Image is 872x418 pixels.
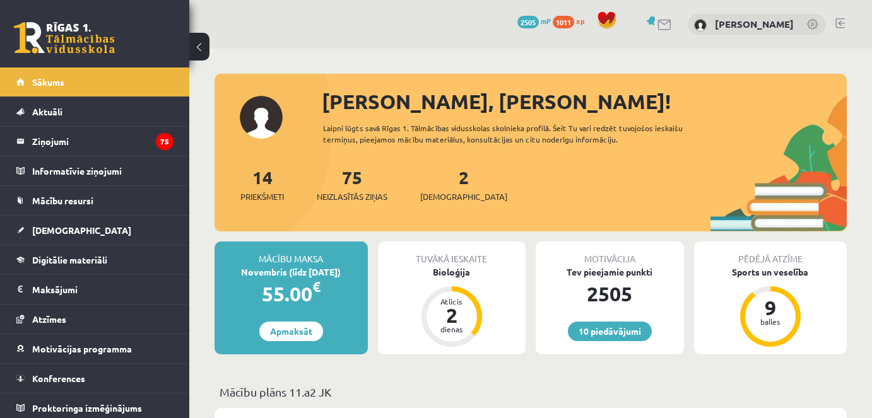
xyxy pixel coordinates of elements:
span: Sākums [32,76,64,88]
a: [DEMOGRAPHIC_DATA] [16,216,174,245]
a: Bioloģija Atlicis 2 dienas [378,265,526,349]
div: Atlicis [433,298,471,305]
a: Ziņojumi75 [16,127,174,156]
div: Sports un veselība [694,265,847,279]
p: Mācību plāns 11.a2 JK [220,383,842,400]
div: [PERSON_NAME], [PERSON_NAME]! [322,86,847,117]
a: Maksājumi [16,275,174,304]
legend: Maksājumi [32,275,174,304]
div: Bioloģija [378,265,526,279]
span: [DEMOGRAPHIC_DATA] [32,224,131,236]
div: 2 [433,305,471,325]
div: Motivācija [536,241,684,265]
legend: Ziņojumi [32,127,174,156]
i: 75 [156,133,174,150]
div: 55.00 [215,279,368,309]
span: Proktoringa izmēģinājums [32,402,142,414]
span: Motivācijas programma [32,343,132,354]
div: Pēdējā atzīme [694,241,847,265]
span: 2505 [517,16,539,28]
div: 2505 [536,279,684,309]
a: Konferences [16,364,174,393]
span: [DEMOGRAPHIC_DATA] [420,190,507,203]
a: 14Priekšmeti [240,166,284,203]
div: 9 [751,298,789,318]
a: Apmaksāt [259,322,323,341]
span: Neizlasītās ziņas [317,190,387,203]
span: Atzīmes [32,313,66,325]
legend: Informatīvie ziņojumi [32,156,174,185]
span: mP [541,16,551,26]
a: 1011 xp [553,16,591,26]
a: 2[DEMOGRAPHIC_DATA] [420,166,507,203]
a: 75Neizlasītās ziņas [317,166,387,203]
a: 2505 mP [517,16,551,26]
span: Konferences [32,373,85,384]
div: Tuvākā ieskaite [378,241,526,265]
a: Sports un veselība 9 balles [694,265,847,349]
span: Aktuāli [32,106,62,117]
img: Daniela Tarvāne [694,19,707,32]
span: € [312,277,321,296]
div: Novembris (līdz [DATE]) [215,265,368,279]
div: balles [751,318,789,325]
a: Atzīmes [16,305,174,334]
a: Aktuāli [16,97,174,126]
a: Sākums [16,67,174,96]
div: dienas [433,325,471,333]
a: Digitālie materiāli [16,245,174,274]
span: Digitālie materiāli [32,254,107,265]
div: Tev pieejamie punkti [536,265,684,279]
span: 1011 [553,16,574,28]
a: Informatīvie ziņojumi [16,156,174,185]
a: 10 piedāvājumi [568,322,652,341]
div: Mācību maksa [215,241,368,265]
a: Rīgas 1. Tālmācības vidusskola [14,22,115,54]
a: [PERSON_NAME] [715,18,794,30]
div: Laipni lūgts savā Rīgas 1. Tālmācības vidusskolas skolnieka profilā. Šeit Tu vari redzēt tuvojošo... [323,122,702,145]
span: xp [576,16,584,26]
a: Motivācijas programma [16,334,174,363]
a: Mācību resursi [16,186,174,215]
span: Mācību resursi [32,195,93,206]
span: Priekšmeti [240,190,284,203]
